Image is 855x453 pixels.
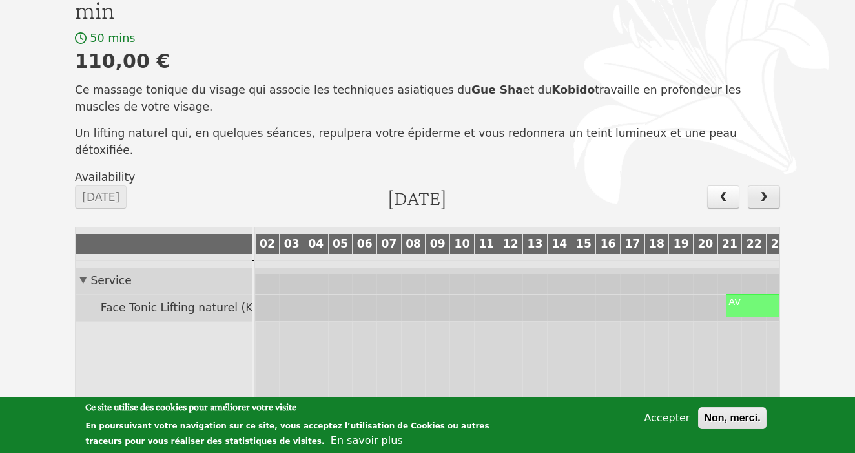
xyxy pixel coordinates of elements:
[355,237,375,250] span: 06
[257,237,278,250] span: 02
[75,125,780,158] p: Un lifting naturel qui, en quelques séances, repulpera votre épiderme et vous redonnera un teint ...
[768,237,789,250] span: 23
[85,421,489,446] p: En poursuivant votre navigation sur ce site, vous acceptez l’utilisation de Cookies ou autres tra...
[98,301,381,314] span: Face Tonic Lifting naturel (Kobido + Gue Sha) 50 1
[378,237,399,250] span: 07
[403,237,424,250] span: 08
[622,237,643,250] span: 17
[75,82,780,115] p: Ce massage tonique du visage qui associe les techniques asiatiques du et du travaille en profonde...
[722,296,741,307] span: AV
[598,237,619,250] span: 16
[748,185,780,209] button: next
[305,237,326,250] span: 04
[671,237,692,250] span: 19
[471,83,523,96] strong: Gue Sha
[707,185,739,209] button: prev
[573,237,594,250] span: 15
[330,237,351,250] span: 05
[282,237,302,250] span: 03
[90,32,135,45] div: 50 mins
[75,169,780,186] div: Availability
[695,237,716,250] span: 20
[719,237,740,250] span: 21
[88,274,134,287] span: Service
[75,47,170,76] div: 110,00 €
[744,237,765,250] span: 22
[549,237,570,250] span: 14
[525,237,546,250] span: 13
[387,185,447,210] h2: [DATE]
[75,185,127,209] button: [DATE]
[698,407,766,429] button: Non, merci.
[427,237,448,250] span: 09
[500,237,521,250] span: 12
[646,237,667,250] span: 18
[476,237,497,250] span: 11
[639,410,695,426] button: Accepter
[452,237,473,250] span: 10
[331,433,403,448] button: En savoir plus
[551,83,595,96] strong: Kobido
[85,400,496,414] h2: Ce site utilise des cookies pour améliorer votre visite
